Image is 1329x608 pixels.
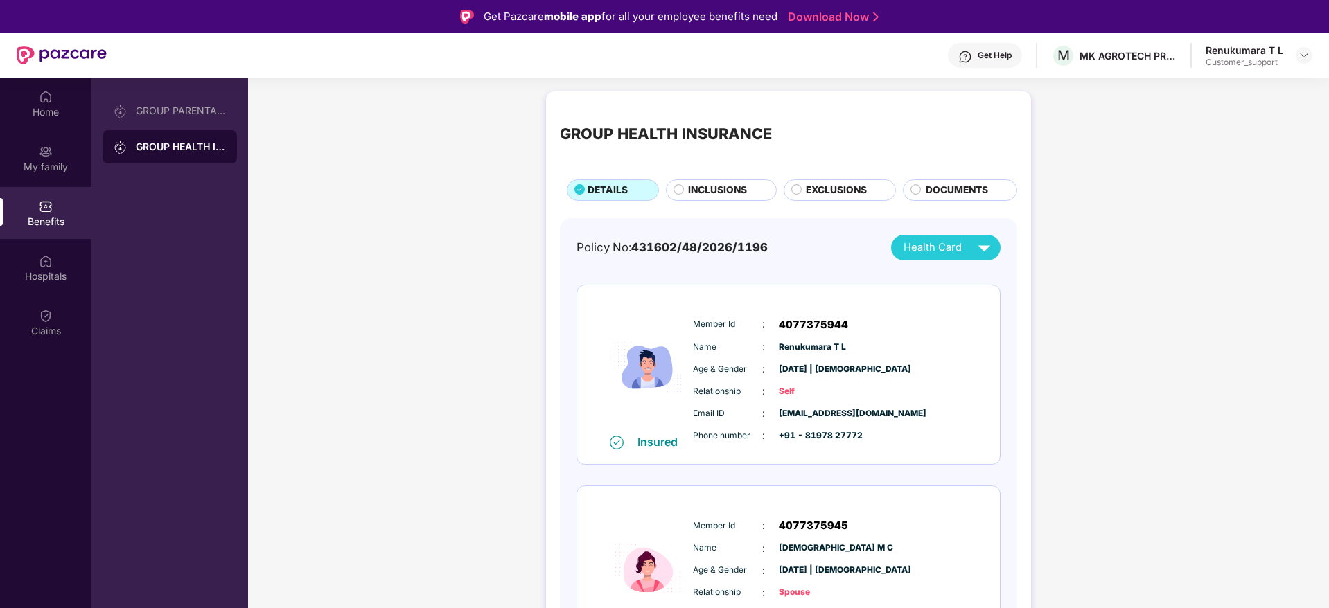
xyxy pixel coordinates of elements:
span: Member Id [693,519,762,533]
span: : [762,384,765,399]
span: EXCLUSIONS [806,183,867,198]
img: icon [606,300,689,435]
img: svg+xml;base64,PHN2ZyBpZD0iQmVuZWZpdHMiIHhtbG5zPSJodHRwOi8vd3d3LnczLm9yZy8yMDAwL3N2ZyIgd2lkdGg9Ij... [39,199,53,213]
span: : [762,585,765,600]
span: Member Id [693,318,762,331]
span: Name [693,542,762,555]
img: svg+xml;base64,PHN2ZyBpZD0iSG9zcGl0YWxzIiB4bWxucz0iaHR0cDovL3d3dy53My5vcmcvMjAwMC9zdmciIHdpZHRoPS... [39,254,53,268]
img: Logo [460,10,474,24]
span: Email ID [693,407,762,420]
img: svg+xml;base64,PHN2ZyBpZD0iRHJvcGRvd24tMzJ4MzIiIHhtbG5zPSJodHRwOi8vd3d3LnczLm9yZy8yMDAwL3N2ZyIgd2... [1299,50,1310,61]
span: +91 - 81978 27772 [779,429,848,442]
span: INCLUSIONS [688,183,747,198]
span: Spouse [779,586,848,599]
img: svg+xml;base64,PHN2ZyBpZD0iSG9tZSIgeG1sbnM9Imh0dHA6Ly93d3cudzMub3JnLzIwMDAvc3ZnIiB3aWR0aD0iMjAiIG... [39,90,53,104]
span: : [762,361,765,377]
div: Insured [637,435,686,449]
button: Health Card [891,235,1001,260]
span: M [1057,47,1070,64]
span: Renukumara T L [779,341,848,354]
img: svg+xml;base64,PHN2ZyB3aWR0aD0iMjAiIGhlaWdodD0iMjAiIHZpZXdCb3g9IjAgMCAyMCAyMCIgZmlsbD0ibm9uZSIgeG... [39,145,53,159]
div: Get Help [978,50,1012,61]
span: Health Card [904,240,962,256]
span: DOCUMENTS [926,183,988,198]
span: [EMAIL_ADDRESS][DOMAIN_NAME] [779,407,848,420]
img: svg+xml;base64,PHN2ZyBpZD0iQ2xhaW0iIHhtbG5zPSJodHRwOi8vd3d3LnczLm9yZy8yMDAwL3N2ZyIgd2lkdGg9IjIwIi... [39,309,53,323]
span: Age & Gender [693,564,762,577]
strong: mobile app [544,10,601,23]
span: : [762,339,765,355]
span: : [762,541,765,556]
div: MK AGROTECH PRIVATE LIMITED [1080,49,1177,62]
div: Renukumara T L [1206,44,1283,57]
span: Relationship [693,586,762,599]
span: : [762,316,765,332]
div: GROUP HEALTH INSURANCE [560,122,772,145]
img: svg+xml;base64,PHN2ZyB4bWxucz0iaHR0cDovL3d3dy53My5vcmcvMjAwMC9zdmciIHZpZXdCb3g9IjAgMCAyNCAyNCIgd2... [972,235,996,260]
span: [DEMOGRAPHIC_DATA] M C [779,542,848,555]
a: Download Now [788,10,874,24]
img: svg+xml;base64,PHN2ZyB4bWxucz0iaHR0cDovL3d3dy53My5vcmcvMjAwMC9zdmciIHdpZHRoPSIxNiIgaGVpZ2h0PSIxNi... [610,436,624,449]
span: Name [693,341,762,354]
img: svg+xml;base64,PHN2ZyB3aWR0aD0iMjAiIGhlaWdodD0iMjAiIHZpZXdCb3g9IjAgMCAyMCAyMCIgZmlsbD0ibm9uZSIgeG... [114,141,127,154]
span: [DATE] | [DEMOGRAPHIC_DATA] [779,564,848,577]
img: svg+xml;base64,PHN2ZyBpZD0iSGVscC0zMngzMiIgeG1sbnM9Imh0dHA6Ly93d3cudzMub3JnLzIwMDAvc3ZnIiB3aWR0aD... [958,50,972,64]
img: Stroke [873,10,879,24]
span: : [762,428,765,443]
span: 4077375944 [779,316,848,333]
div: GROUP PARENTAL POLICY [136,105,226,116]
div: Policy No: [577,238,768,256]
span: Age & Gender [693,363,762,376]
span: : [762,518,765,533]
span: 4077375945 [779,517,848,534]
span: [DATE] | [DEMOGRAPHIC_DATA] [779,363,848,376]
span: : [762,563,765,578]
div: Customer_support [1206,57,1283,68]
div: GROUP HEALTH INSURANCE [136,140,226,154]
span: Relationship [693,385,762,398]
span: : [762,406,765,421]
span: 431602/48/2026/1196 [631,240,768,254]
div: Get Pazcare for all your employee benefits need [484,8,777,25]
span: Self [779,385,848,398]
span: Phone number [693,429,762,442]
span: DETAILS [588,183,628,198]
img: New Pazcare Logo [17,46,107,64]
img: svg+xml;base64,PHN2ZyB3aWR0aD0iMjAiIGhlaWdodD0iMjAiIHZpZXdCb3g9IjAgMCAyMCAyMCIgZmlsbD0ibm9uZSIgeG... [114,105,127,118]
